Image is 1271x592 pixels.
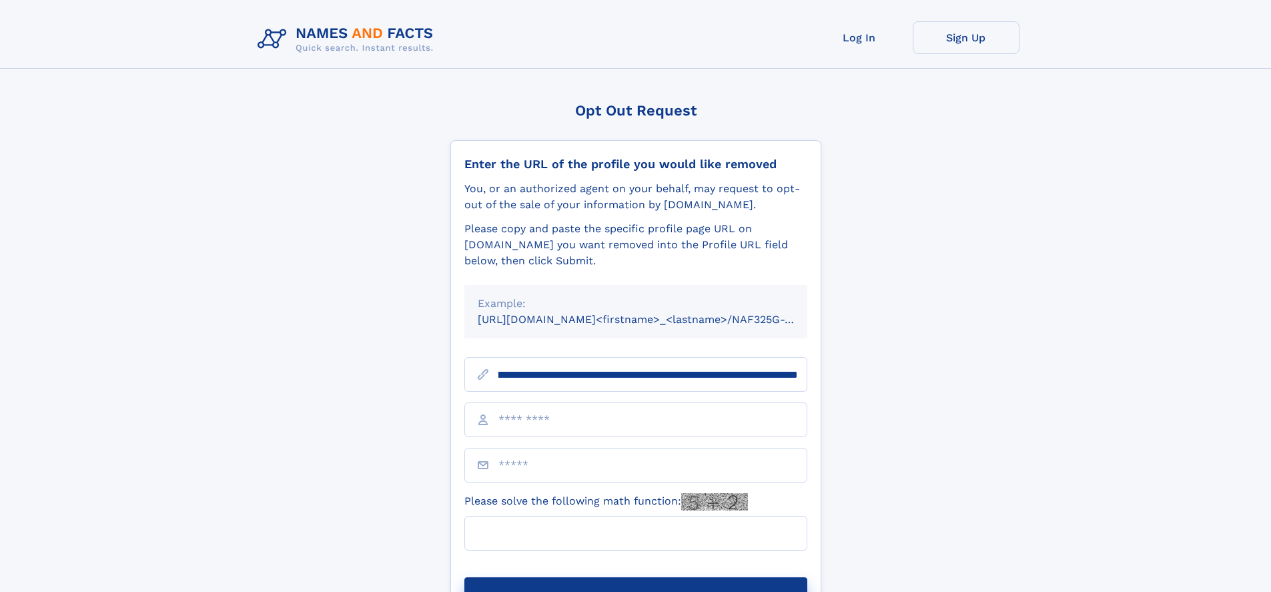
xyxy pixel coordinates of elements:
[252,21,444,57] img: Logo Names and Facts
[464,157,807,172] div: Enter the URL of the profile you would like removed
[450,102,821,119] div: Opt Out Request
[913,21,1019,54] a: Sign Up
[464,493,748,511] label: Please solve the following math function:
[806,21,913,54] a: Log In
[478,313,833,326] small: [URL][DOMAIN_NAME]<firstname>_<lastname>/NAF325G-xxxxxxxx
[464,181,807,213] div: You, or an authorized agent on your behalf, may request to opt-out of the sale of your informatio...
[464,221,807,269] div: Please copy and paste the specific profile page URL on [DOMAIN_NAME] you want removed into the Pr...
[478,296,794,312] div: Example:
